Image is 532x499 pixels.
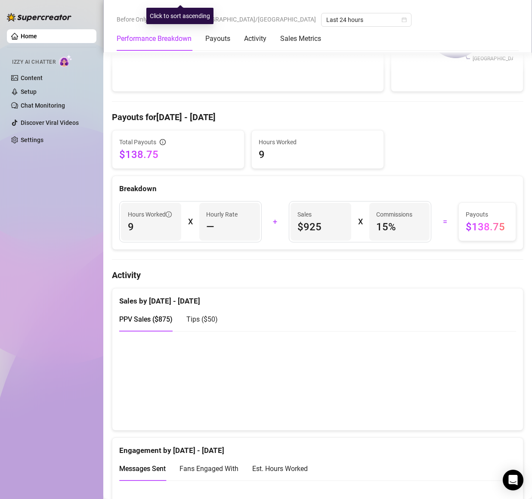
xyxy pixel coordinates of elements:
[466,220,509,234] span: $138.75
[112,269,523,281] h4: Activity
[112,111,523,123] h4: Payouts for [DATE] - [DATE]
[146,8,213,24] div: Click to sort ascending
[376,210,412,219] article: Commissions
[21,74,43,81] a: Content
[119,183,516,195] div: Breakdown
[297,210,344,219] span: Sales
[119,148,237,161] span: $138.75
[117,34,192,44] div: Performance Breakdown
[12,58,56,66] span: Izzy AI Chatter
[280,34,321,44] div: Sales Metrics
[119,315,173,323] span: PPV Sales ( $875 )
[21,88,37,95] a: Setup
[119,465,166,473] span: Messages Sent
[267,215,284,229] div: +
[206,210,238,219] article: Hourly Rate
[376,220,423,234] span: 15 %
[297,220,344,234] span: $925
[259,148,377,161] span: 9
[21,136,43,143] a: Settings
[21,102,65,109] a: Chat Monitoring
[206,220,214,234] span: —
[176,13,316,26] span: GMT+8 [GEOGRAPHIC_DATA]/[GEOGRAPHIC_DATA]
[119,438,516,456] div: Engagement by [DATE] - [DATE]
[119,137,156,147] span: Total Payouts
[244,34,266,44] div: Activity
[188,215,192,229] div: X
[252,463,308,474] div: Est. Hours Worked
[179,465,238,473] span: Fans Engaged With
[128,210,172,219] span: Hours Worked
[21,119,79,126] a: Discover Viral Videos
[503,470,523,490] div: Open Intercom Messenger
[436,215,453,229] div: =
[7,13,71,22] img: logo-BBDzfeDw.svg
[466,210,509,219] span: Payouts
[473,56,525,62] text: [GEOGRAPHIC_DATA]…
[21,33,37,40] a: Home
[186,315,218,323] span: Tips ( $50 )
[166,211,172,217] span: info-circle
[402,17,407,22] span: calendar
[59,55,72,67] img: AI Chatter
[259,137,377,147] span: Hours Worked
[128,220,174,234] span: 9
[117,13,171,26] span: Before OnlyFans cut
[119,288,516,307] div: Sales by [DATE] - [DATE]
[326,13,406,26] span: Last 24 hours
[205,34,230,44] div: Payouts
[160,139,166,145] span: info-circle
[358,215,362,229] div: X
